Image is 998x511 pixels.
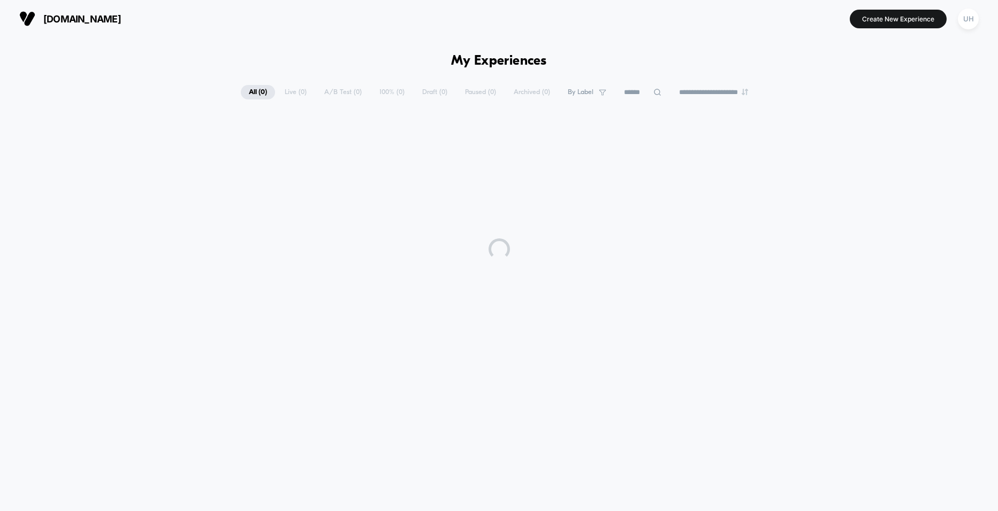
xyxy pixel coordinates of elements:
div: UH [958,9,979,29]
img: Visually logo [19,11,35,27]
button: Create New Experience [850,10,947,28]
button: [DOMAIN_NAME] [16,10,124,27]
img: end [742,89,748,95]
button: UH [955,8,982,30]
span: [DOMAIN_NAME] [43,13,121,25]
span: By Label [568,88,593,96]
h1: My Experiences [451,53,547,69]
span: All ( 0 ) [241,85,275,99]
